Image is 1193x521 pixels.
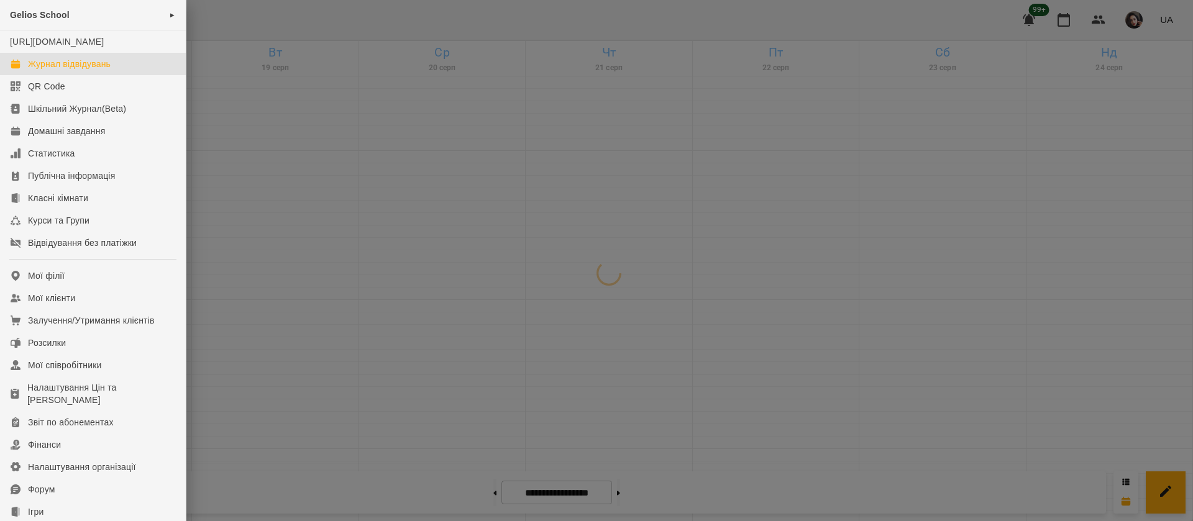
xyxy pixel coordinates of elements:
div: QR Code [28,80,65,93]
div: Налаштування організації [28,461,136,473]
div: Курси та Групи [28,214,89,227]
div: Залучення/Утримання клієнтів [28,314,155,327]
span: Gelios School [10,10,70,20]
div: Публічна інформація [28,170,115,182]
span: ► [169,10,176,20]
div: Домашні завдання [28,125,105,137]
div: Ігри [28,505,43,518]
div: Форум [28,483,55,496]
div: Журнал відвідувань [28,58,111,70]
div: Відвідування без платіжки [28,237,137,249]
a: [URL][DOMAIN_NAME] [10,37,104,47]
div: Розсилки [28,337,66,349]
div: Звіт по абонементах [28,416,114,428]
div: Статистика [28,147,75,160]
div: Налаштування Цін та [PERSON_NAME] [27,381,176,406]
div: Фінанси [28,438,61,451]
div: Класні кімнати [28,192,88,204]
div: Мої співробітники [28,359,102,371]
div: Мої філії [28,270,65,282]
div: Шкільний Журнал(Beta) [28,102,126,115]
div: Мої клієнти [28,292,75,304]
